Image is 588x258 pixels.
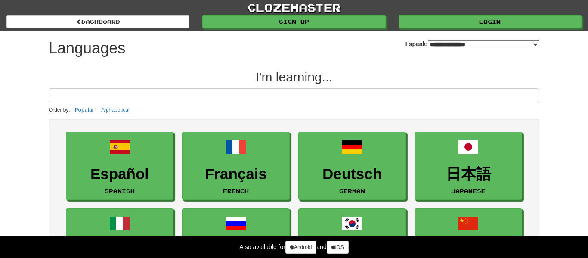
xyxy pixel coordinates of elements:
[298,132,406,200] a: DeutschGerman
[49,40,125,57] h1: Languages
[428,40,539,48] select: I speak:
[71,166,169,183] h3: Español
[72,105,97,115] button: Popular
[303,166,401,183] h3: Deutsch
[99,105,132,115] button: Alphabetical
[187,166,285,183] h3: Français
[6,15,189,28] a: dashboard
[49,70,539,84] h2: I'm learning...
[105,188,135,194] small: Spanish
[415,132,522,200] a: 日本語Japanese
[223,188,249,194] small: French
[451,188,486,194] small: Japanese
[49,107,70,113] small: Order by:
[285,241,316,254] a: Android
[202,15,385,28] a: Sign up
[419,166,517,183] h3: 日本語
[399,15,582,28] a: Login
[327,241,349,254] a: iOS
[339,188,365,194] small: German
[405,40,539,48] label: I speak:
[182,132,290,200] a: FrançaisFrench
[66,132,173,200] a: EspañolSpanish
